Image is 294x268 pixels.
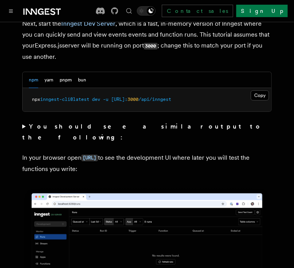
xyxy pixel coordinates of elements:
[22,18,272,62] p: Next, start the , which is a fast, in-memory version of Inngest where you can quickly send and vi...
[162,5,233,17] a: Contact sales
[6,6,16,16] button: Toggle navigation
[251,90,269,100] button: Copy
[32,97,40,102] span: npx
[124,6,134,16] button: Find something...
[78,72,86,88] button: bun
[29,72,38,88] button: npm
[144,43,158,49] code: 3000
[236,5,288,17] a: Sign Up
[61,20,115,27] a: Inngest Dev Server
[103,97,108,102] span: -u
[60,72,72,88] button: pnpm
[44,72,53,88] button: yarn
[128,97,138,102] span: 3000
[81,155,98,161] code: [URL]
[111,97,128,102] span: [URL]:
[22,121,272,143] summary: You should see a similar output to the following:
[40,97,89,102] span: inngest-cli@latest
[81,154,98,161] a: [URL]
[137,6,156,16] button: Toggle dark mode
[138,97,171,102] span: /api/inngest
[92,97,100,102] span: dev
[22,152,272,175] p: In your browser open to see the development UI where later you will test the functions you write:
[22,123,262,141] strong: You should see a similar output to the following:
